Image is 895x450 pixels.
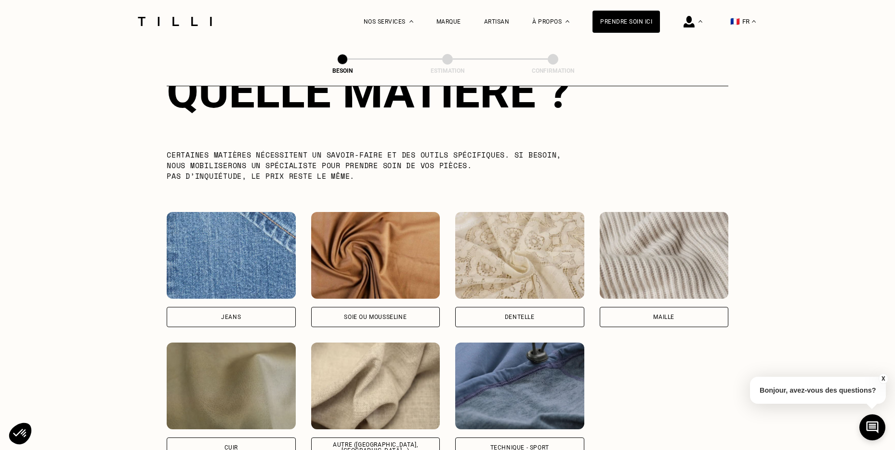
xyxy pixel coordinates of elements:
[134,17,215,26] img: Logo du service de couturière Tilli
[167,212,296,299] img: Tilli retouche vos vêtements en Jeans
[399,67,496,74] div: Estimation
[409,20,413,23] img: Menu déroulant
[698,20,702,23] img: Menu déroulant
[592,11,660,33] a: Prendre soin ici
[566,20,569,23] img: Menu déroulant à propos
[505,314,535,320] div: Dentelle
[684,16,695,27] img: icône connexion
[221,314,241,320] div: Jeans
[167,149,581,181] p: Certaines matières nécessitent un savoir-faire et des outils spécifiques. Si besoin, nous mobilis...
[600,212,729,299] img: Tilli retouche vos vêtements en Maille
[484,18,510,25] a: Artisan
[455,343,584,429] img: Tilli retouche vos vêtements en Technique - Sport
[344,314,407,320] div: Soie ou mousseline
[750,377,886,404] p: Bonjour, avez-vous des questions?
[311,212,440,299] img: Tilli retouche vos vêtements en Soie ou mousseline
[878,373,888,384] button: X
[505,67,601,74] div: Confirmation
[294,67,391,74] div: Besoin
[436,18,461,25] a: Marque
[455,212,584,299] img: Tilli retouche vos vêtements en Dentelle
[752,20,756,23] img: menu déroulant
[730,17,740,26] span: 🇫🇷
[311,343,440,429] img: Tilli retouche vos vêtements en Autre (coton, jersey...)
[167,65,728,119] div: Quelle matière ?
[167,343,296,429] img: Tilli retouche vos vêtements en Cuir
[653,314,674,320] div: Maille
